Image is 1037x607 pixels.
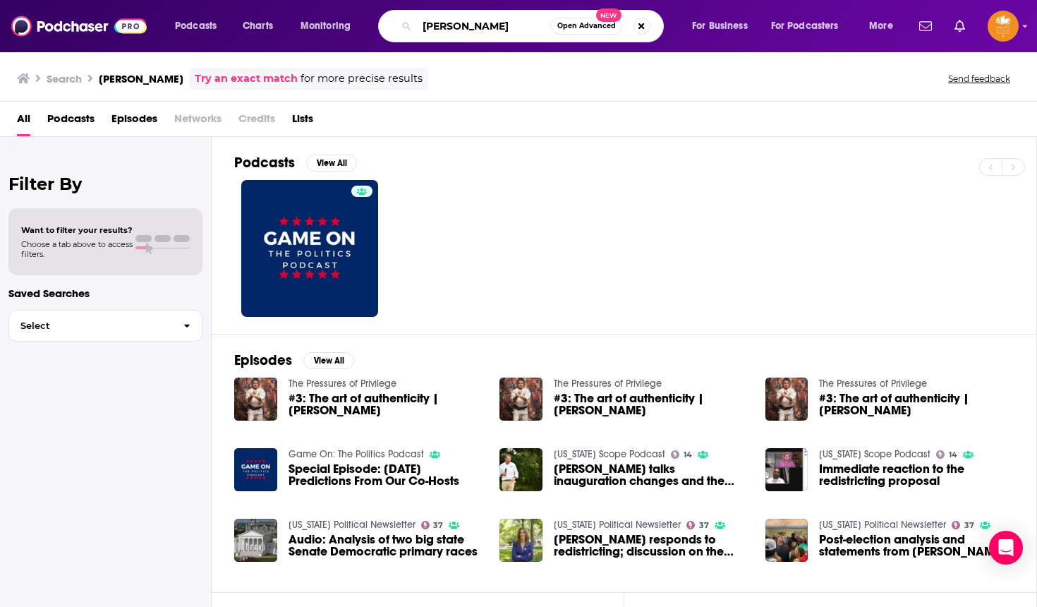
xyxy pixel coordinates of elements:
[289,519,416,531] a: Virginia Political Newsletter
[234,519,277,562] img: Audio: Analysis of two big state Senate Democratic primary races
[551,18,622,35] button: Open AdvancedNew
[554,392,748,416] a: #3: The art of authenticity | Nathan Brujis
[682,15,765,37] button: open menu
[819,448,930,460] a: Virginia Scope Podcast
[686,521,709,529] a: 37
[988,11,1019,42] img: User Profile
[99,72,183,85] h3: [PERSON_NAME]
[819,378,927,390] a: The Pressures of Privilege
[771,16,839,36] span: For Podcasters
[554,534,748,558] a: McGuire responds to redistricting; discussion on the new legislative map proposals; and more.
[301,16,351,36] span: Monitoring
[936,450,957,459] a: 14
[289,534,483,558] a: Audio: Analysis of two big state Senate Democratic primary races
[699,522,709,529] span: 37
[111,107,157,136] a: Episodes
[819,463,1014,487] a: Immediate reaction to the redistricting proposal
[964,522,974,529] span: 37
[433,522,443,529] span: 37
[499,378,542,421] img: #3: The art of authenticity | Nathan Brujis
[819,392,1014,416] a: #3: The art of authenticity | Nathan Brujis
[765,448,808,491] img: Immediate reaction to the redistricting proposal
[289,463,483,487] a: Special Episode: Election Day Predictions From Our Co-Hosts
[174,107,222,136] span: Networks
[292,107,313,136] a: Lists
[765,519,808,562] img: Post-election analysis and statements from Hala Ayala, Filler-Corn, and Planned Parenthood
[819,534,1014,558] a: Post-election analysis and statements from Hala Ayala, Filler-Corn, and Planned Parenthood
[234,15,281,37] a: Charts
[17,107,30,136] a: All
[554,519,681,531] a: Virginia Political Newsletter
[47,107,95,136] span: Podcasts
[989,531,1023,565] div: Open Intercom Messenger
[303,352,354,369] button: View All
[596,8,621,22] span: New
[819,519,946,531] a: Virginia Political Newsletter
[499,448,542,491] img: Youngkin talks inauguration changes and the state of transition; plus a conversation about Democr...
[557,23,616,30] span: Open Advanced
[554,392,748,416] span: #3: The art of authenticity | [PERSON_NAME]
[291,15,369,37] button: open menu
[765,378,808,421] img: #3: The art of authenticity | Nathan Brujis
[499,519,542,562] img: McGuire responds to redistricting; discussion on the new legislative map proposals; and more.
[944,73,1014,85] button: Send feedback
[289,378,396,390] a: The Pressures of Privilege
[554,463,748,487] span: [PERSON_NAME] talks inauguration changes and the state of transition; plus a conversation about D...
[392,10,677,42] div: Search podcasts, credits, & more...
[234,378,277,421] img: #3: The art of authenticity | Nathan Brujis
[421,521,444,529] a: 37
[234,154,357,172] a: PodcastsView All
[175,16,217,36] span: Podcasts
[9,321,172,330] span: Select
[289,392,483,416] a: #3: The art of authenticity | Nathan Brujis
[417,15,551,37] input: Search podcasts, credits, & more...
[301,71,423,87] span: for more precise results
[762,15,859,37] button: open menu
[234,154,295,172] h2: Podcasts
[11,13,147,40] img: Podchaser - Follow, Share and Rate Podcasts
[238,107,275,136] span: Credits
[988,11,1019,42] span: Logged in as ShreveWilliams
[859,15,911,37] button: open menu
[165,15,235,37] button: open menu
[869,16,893,36] span: More
[914,14,938,38] a: Show notifications dropdown
[952,521,974,529] a: 37
[234,351,292,369] h2: Episodes
[47,72,82,85] h3: Search
[554,463,748,487] a: Youngkin talks inauguration changes and the state of transition; plus a conversation about Democr...
[289,392,483,416] span: #3: The art of authenticity | [PERSON_NAME]
[692,16,748,36] span: For Business
[988,11,1019,42] button: Show profile menu
[8,287,202,300] p: Saved Searches
[949,452,957,458] span: 14
[289,448,424,460] a: Game On: The Politics Podcast
[8,174,202,194] h2: Filter By
[21,239,133,259] span: Choose a tab above to access filters.
[234,351,354,369] a: EpisodesView All
[554,378,662,390] a: The Pressures of Privilege
[671,450,692,459] a: 14
[554,534,748,558] span: [PERSON_NAME] responds to redistricting; discussion on the new legislative map proposals; and more.
[949,14,971,38] a: Show notifications dropdown
[21,225,133,235] span: Want to filter your results?
[195,71,298,87] a: Try an exact match
[289,463,483,487] span: Special Episode: [DATE] Predictions From Our Co-Hosts
[684,452,692,458] span: 14
[819,534,1014,558] span: Post-election analysis and statements from [PERSON_NAME], [PERSON_NAME], and [PERSON_NAME]
[8,310,202,342] button: Select
[234,448,277,491] img: Special Episode: Election Day Predictions From Our Co-Hosts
